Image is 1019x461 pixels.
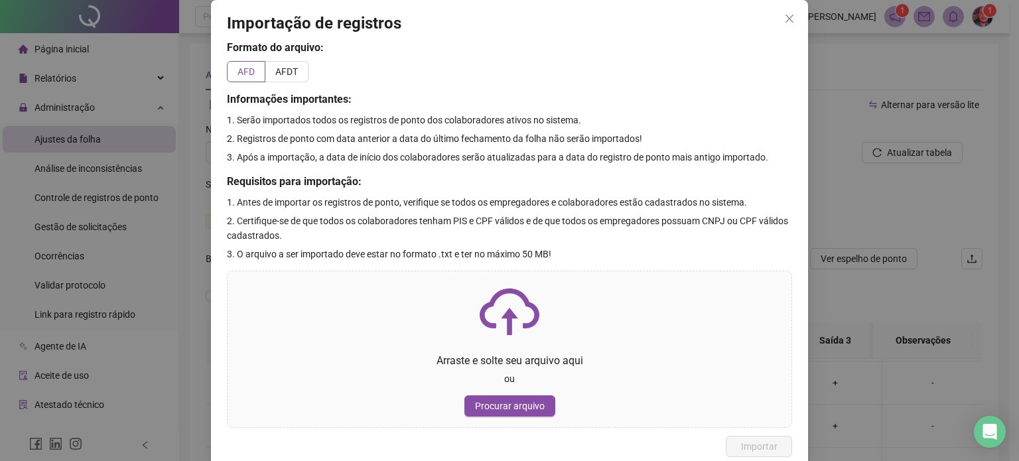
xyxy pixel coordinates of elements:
[464,395,555,417] button: Procurar arquivo
[227,93,352,105] span: Informações importantes:
[227,197,747,208] span: 1. Antes de importar os registros de ponto, verifique se todos os empregadores e colaboradores es...
[779,8,800,29] button: Close
[227,13,792,34] h3: Importação de registros
[475,399,545,413] span: Procurar arquivo
[227,41,324,54] span: Formato do arquivo:
[504,373,515,384] span: ou
[974,416,1006,448] div: Open Intercom Messenger
[227,216,788,241] span: 2. Certifique-se de que todos os colaboradores tenham PIS e CPF válidos e de que todos os emprega...
[227,247,792,261] p: 3. O arquivo a ser importado deve estar no formato .txt e ter no máximo 50 MB!
[480,282,539,342] span: cloud-upload
[228,271,791,427] span: cloud-uploadArraste e solte seu arquivo aquiouProcurar arquivo
[784,13,795,24] span: close
[726,436,792,457] button: Importar
[238,66,255,77] span: AFD
[227,152,768,163] span: 3. Após a importação, a data de início dos colaboradores serão atualizadas para a data do registr...
[227,133,642,144] span: 2. Registros de ponto com data anterior a data do último fechamento da folha não serão importados!
[275,66,298,77] span: AFDT
[227,175,362,188] span: Requisitos para importação:
[437,354,583,367] span: Arraste e solte seu arquivo aqui
[227,115,581,125] span: 1. Serão importados todos os registros de ponto dos colaboradores ativos no sistema.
